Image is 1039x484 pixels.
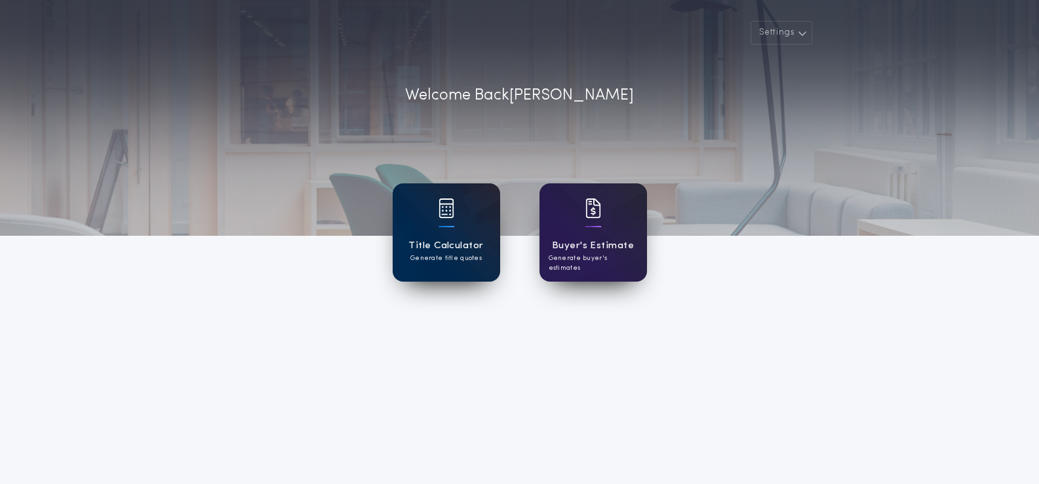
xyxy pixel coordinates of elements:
[539,183,647,282] a: card iconBuyer's EstimateGenerate buyer's estimates
[393,183,500,282] a: card iconTitle CalculatorGenerate title quotes
[549,253,638,273] p: Generate buyer's estimates
[585,198,601,218] img: card icon
[410,253,482,263] p: Generate title quotes
[439,198,454,218] img: card icon
[405,84,634,107] p: Welcome Back [PERSON_NAME]
[751,21,812,45] button: Settings
[408,238,483,253] h1: Title Calculator
[552,238,634,253] h1: Buyer's Estimate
